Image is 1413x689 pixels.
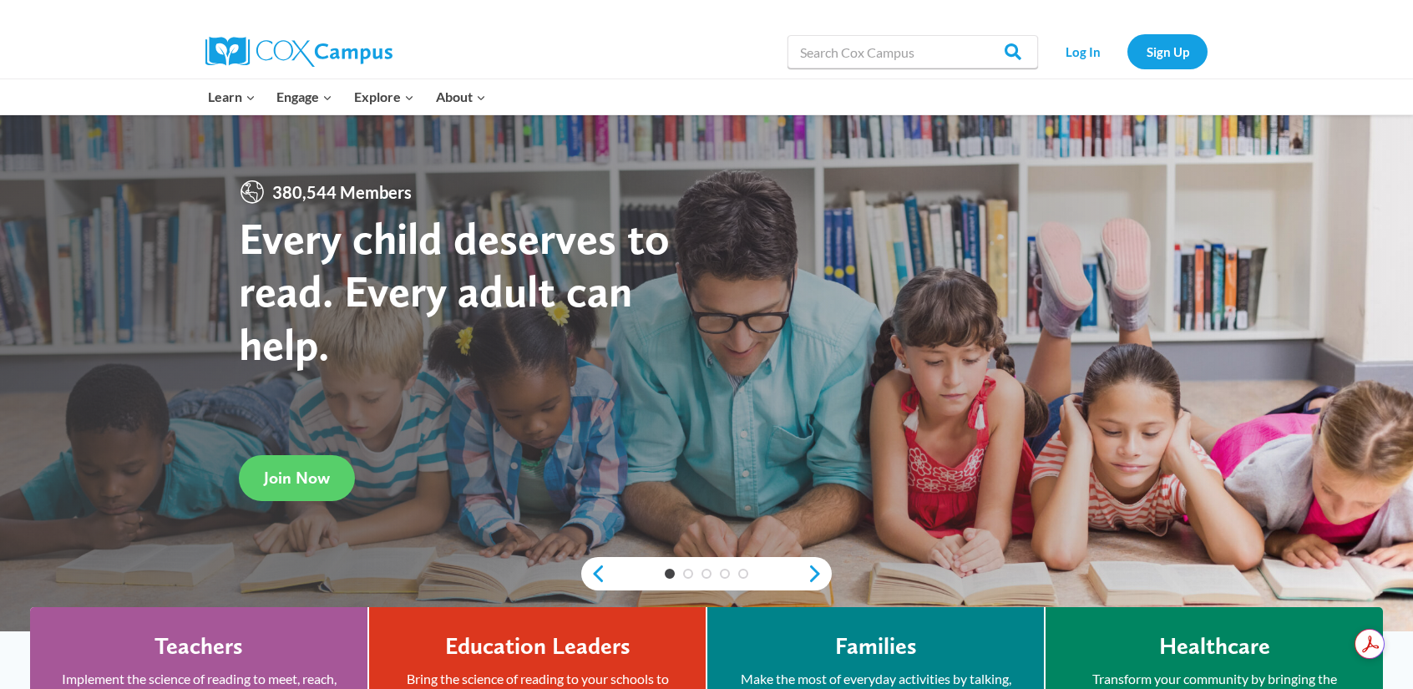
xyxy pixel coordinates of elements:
a: 2 [683,569,693,579]
strong: Every child deserves to read. Every adult can help. [239,211,670,371]
span: Join Now [264,468,330,488]
h4: Education Leaders [445,632,631,661]
a: 5 [738,569,748,579]
a: 4 [720,569,730,579]
span: Learn [208,86,256,108]
h4: Healthcare [1159,632,1270,661]
span: About [436,86,486,108]
input: Search Cox Campus [788,35,1038,68]
div: content slider buttons [581,557,832,590]
h4: Teachers [154,632,243,661]
span: 380,544 Members [266,179,418,205]
a: 3 [701,569,712,579]
nav: Secondary Navigation [1046,34,1208,68]
a: previous [581,564,606,584]
span: Explore [354,86,414,108]
a: Join Now [239,455,355,501]
img: Cox Campus [205,37,392,67]
a: 1 [665,569,675,579]
span: Engage [276,86,332,108]
a: next [807,564,832,584]
h4: Families [835,632,917,661]
nav: Primary Navigation [197,79,496,114]
a: Sign Up [1127,34,1208,68]
a: Log In [1046,34,1119,68]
